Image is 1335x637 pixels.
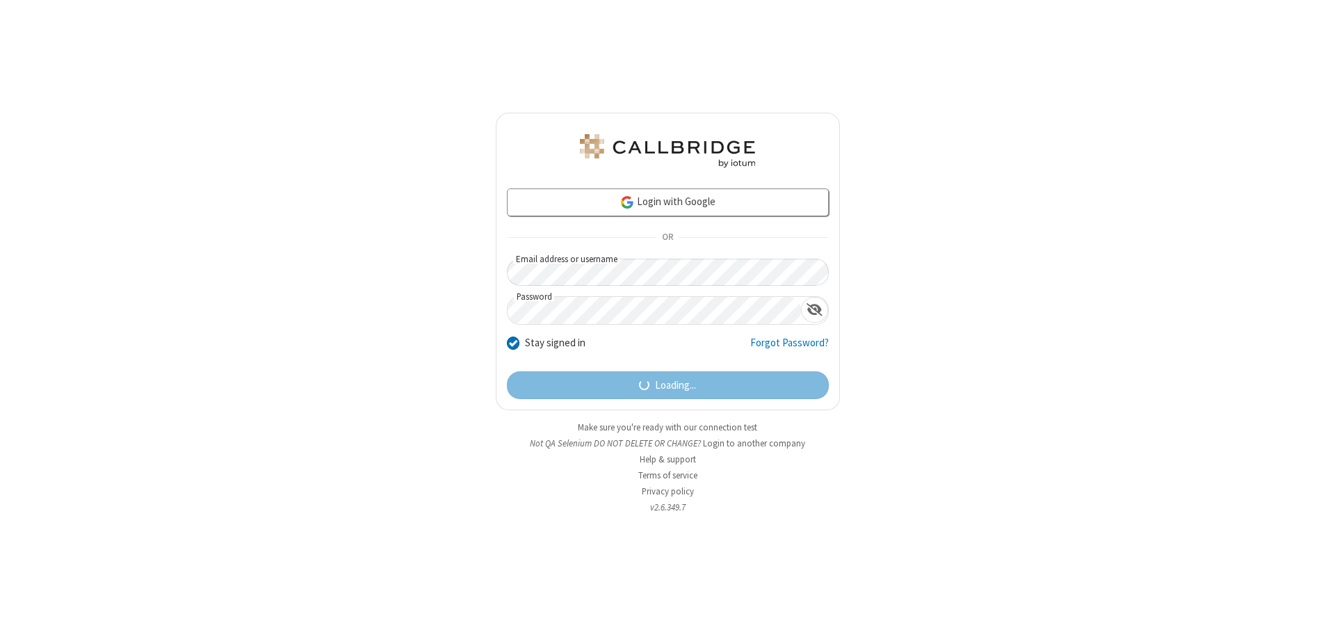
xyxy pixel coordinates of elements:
li: Not QA Selenium DO NOT DELETE OR CHANGE? [496,437,840,450]
button: Loading... [507,371,829,399]
label: Stay signed in [525,335,585,351]
input: Password [508,297,801,324]
input: Email address or username [507,259,829,286]
a: Privacy policy [642,485,694,497]
button: Login to another company [703,437,805,450]
img: QA Selenium DO NOT DELETE OR CHANGE [577,134,758,168]
span: Loading... [655,378,696,394]
div: Show password [801,297,828,323]
a: Forgot Password? [750,335,829,362]
a: Make sure you're ready with our connection test [578,421,757,433]
iframe: Chat [1300,601,1325,627]
a: Help & support [640,453,696,465]
li: v2.6.349.7 [496,501,840,514]
a: Terms of service [638,469,697,481]
span: OR [656,228,679,248]
a: Login with Google [507,188,829,216]
img: google-icon.png [620,195,635,210]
